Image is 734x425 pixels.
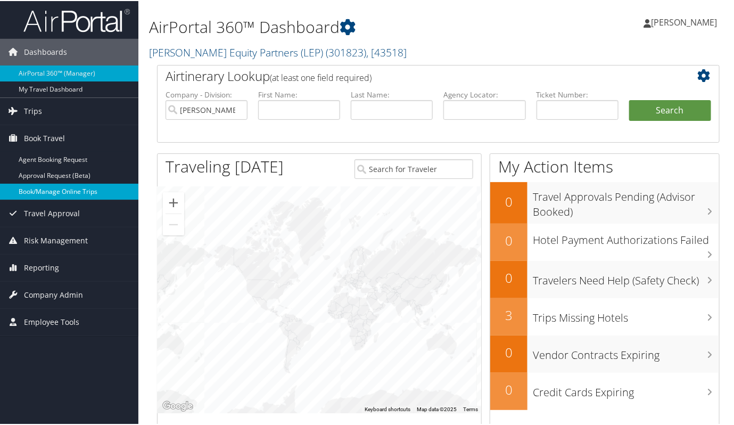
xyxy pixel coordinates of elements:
[490,372,719,409] a: 0Credit Cards Expiring
[490,380,527,398] h2: 0
[149,15,535,37] h1: AirPortal 360™ Dashboard
[490,154,719,177] h1: My Action Items
[490,342,527,361] h2: 0
[354,158,473,178] input: Search for Traveler
[270,71,372,83] span: (at least one field required)
[490,181,719,222] a: 0Travel Approvals Pending (Advisor Booked)
[463,405,478,411] a: Terms (opens in new tab)
[490,268,527,286] h2: 0
[365,405,410,412] button: Keyboard shortcuts
[160,398,195,412] a: Open this area in Google Maps (opens a new window)
[533,183,719,218] h3: Travel Approvals Pending (Advisor Booked)
[24,199,80,226] span: Travel Approval
[258,88,340,99] label: First Name:
[23,7,130,32] img: airportal-logo.png
[443,88,525,99] label: Agency Locator:
[490,260,719,297] a: 0Travelers Need Help (Safety Check)
[166,66,664,84] h2: Airtinerary Lookup
[490,231,527,249] h2: 0
[533,267,719,287] h3: Travelers Need Help (Safety Check)
[629,99,711,120] button: Search
[490,305,527,323] h2: 3
[490,334,719,372] a: 0Vendor Contracts Expiring
[160,398,195,412] img: Google
[24,281,83,307] span: Company Admin
[490,297,719,334] a: 3Trips Missing Hotels
[24,38,67,64] span: Dashboards
[651,15,717,27] span: [PERSON_NAME]
[326,44,366,59] span: ( 301823 )
[490,223,719,260] a: 0Hotel Payment Authorizations Failed
[533,379,719,399] h3: Credit Cards Expiring
[166,88,248,99] label: Company - Division:
[24,226,88,253] span: Risk Management
[24,308,79,334] span: Employee Tools
[24,124,65,151] span: Book Travel
[533,341,719,362] h3: Vendor Contracts Expiring
[533,226,719,247] h3: Hotel Payment Authorizations Failed
[366,44,407,59] span: , [ 43518 ]
[166,154,284,177] h1: Traveling [DATE]
[537,88,618,99] label: Ticket Number:
[163,213,184,234] button: Zoom out
[24,97,42,124] span: Trips
[533,304,719,324] h3: Trips Missing Hotels
[490,192,527,210] h2: 0
[149,44,407,59] a: [PERSON_NAME] Equity Partners (LEP)
[351,88,433,99] label: Last Name:
[24,254,59,280] span: Reporting
[644,5,728,37] a: [PERSON_NAME]
[417,405,457,411] span: Map data ©2025
[163,191,184,213] button: Zoom in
